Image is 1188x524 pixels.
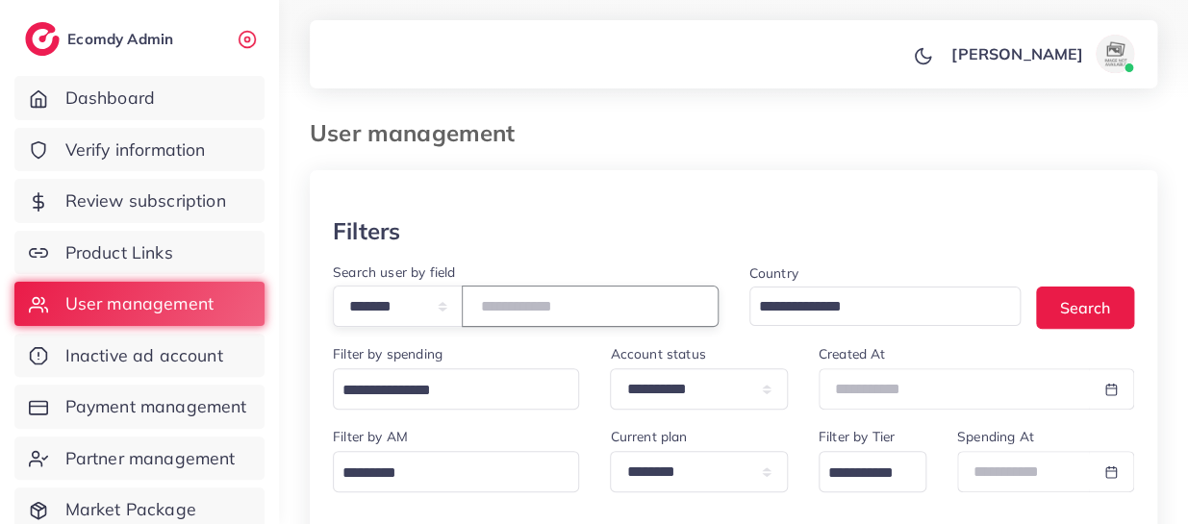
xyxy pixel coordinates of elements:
label: Created At [819,344,886,363]
input: Search for option [336,459,554,488]
span: User management [65,291,214,316]
span: Product Links [65,240,173,265]
a: Inactive ad account [14,334,265,378]
input: Search for option [821,459,901,488]
a: logoEcomdy Admin [25,22,178,56]
a: [PERSON_NAME]avatar [941,35,1142,73]
a: Product Links [14,231,265,275]
label: Search user by field [333,262,455,282]
label: Spending At [957,427,1034,446]
span: Market Package [65,497,196,522]
a: Verify information [14,128,265,172]
a: Payment management [14,385,265,429]
span: Payment management [65,394,247,419]
a: User management [14,282,265,326]
button: Search [1036,287,1134,328]
span: Inactive ad account [65,343,223,368]
a: Partner management [14,437,265,481]
label: Account status [610,344,705,363]
label: Country [749,263,798,283]
div: Search for option [749,287,1022,326]
h3: Filters [333,217,400,245]
span: Review subscription [65,188,226,213]
img: logo [25,22,60,56]
p: [PERSON_NAME] [951,42,1083,65]
div: Search for option [333,451,579,492]
input: Search for option [752,292,997,322]
span: Verify information [65,137,206,162]
span: Dashboard [65,86,155,111]
label: Filter by spending [333,344,442,363]
a: Dashboard [14,76,265,120]
div: Search for option [333,368,579,410]
label: Current plan [610,427,687,446]
a: Review subscription [14,179,265,223]
label: Filter by AM [333,427,408,446]
label: Filter by Tier [819,427,895,446]
h3: User management [310,119,530,147]
h2: Ecomdy Admin [67,30,178,48]
input: Search for option [336,376,554,406]
img: avatar [1096,35,1134,73]
span: Partner management [65,446,236,471]
div: Search for option [819,451,926,492]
